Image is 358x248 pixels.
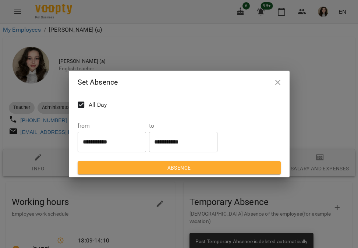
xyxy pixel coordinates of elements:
[78,123,146,129] label: from
[149,123,217,129] label: to
[84,163,275,172] span: Absence
[78,77,281,88] h2: Set Absence
[78,161,281,174] button: Absence
[89,100,107,109] span: All Day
